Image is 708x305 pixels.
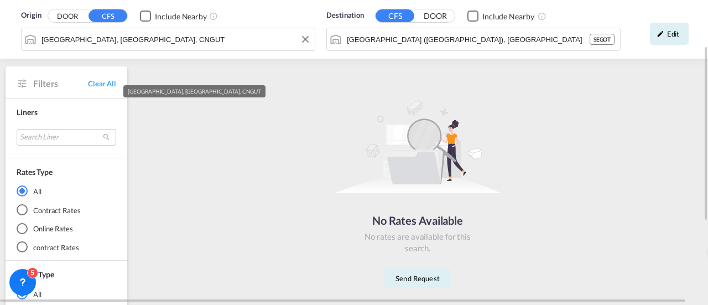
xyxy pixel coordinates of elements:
[209,12,218,20] md-icon: Unchecked: Ignores neighbouring ports when fetching rates.Checked : Includes neighbouring ports w...
[362,213,473,228] div: No Rates Available
[657,30,664,38] md-icon: icon-pencil
[140,10,207,22] md-checkbox: Checkbox No Ink
[48,10,87,23] button: DOOR
[650,23,689,45] div: icon-pencilEdit
[416,10,455,23] button: DOOR
[17,107,37,117] span: Liners
[128,85,261,97] div: [GEOGRAPHIC_DATA], [GEOGRAPHIC_DATA], CNGUT
[384,268,451,288] button: Send Request
[590,34,615,45] div: SEGOT
[327,28,620,50] md-input-container: Gothenburg (Goteborg), SEGOT
[326,10,364,21] span: Destination
[376,9,414,22] button: CFS
[362,231,473,254] div: No rates are available for this search.
[17,167,53,178] div: Rates Type
[17,185,116,197] md-radio-button: All
[17,242,116,253] md-radio-button: contract Rates
[22,28,315,50] md-input-container: Guangdong Terminal, GD, CNGUT
[347,31,590,48] input: Search by Port
[33,77,88,90] span: Filters
[17,223,116,234] md-radio-button: Online Rates
[297,31,314,48] button: Clear Input
[41,31,309,48] input: Search by Port
[17,288,116,299] md-radio-button: All
[467,10,534,22] md-checkbox: Checkbox No Ink
[482,11,534,22] div: Include Nearby
[155,11,207,22] div: Include Nearby
[17,204,116,215] md-radio-button: Contract Rates
[538,12,546,20] md-icon: Unchecked: Ignores neighbouring ports when fetching rates.Checked : Includes neighbouring ports w...
[21,10,41,21] span: Origin
[335,100,501,194] img: norateimg.svg
[88,79,116,89] span: Clear All
[88,9,127,22] button: CFS
[17,269,54,280] div: Cargo Type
